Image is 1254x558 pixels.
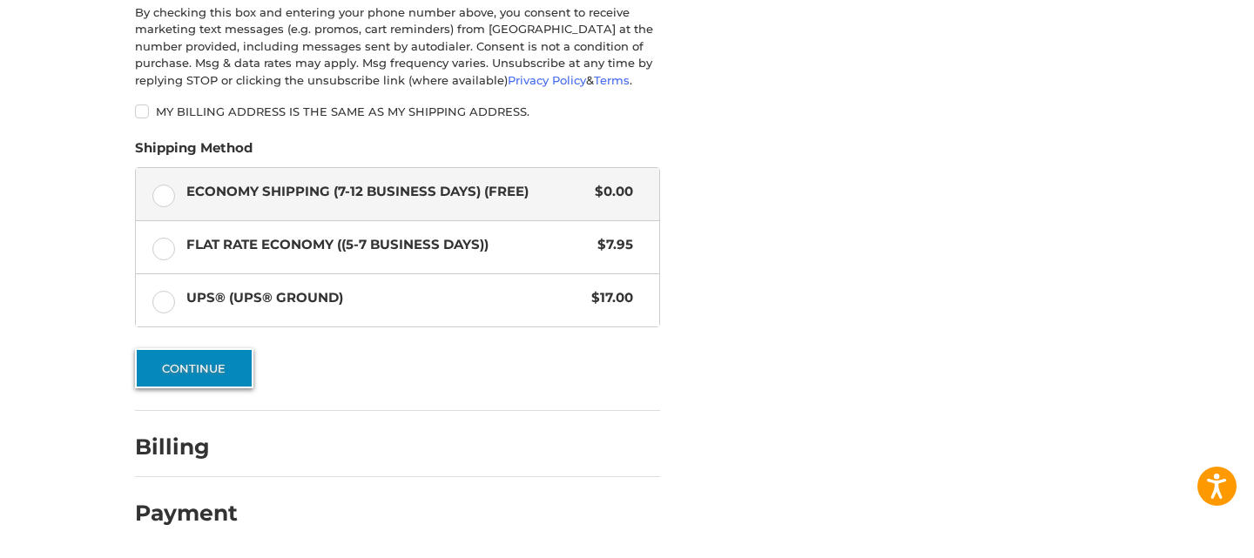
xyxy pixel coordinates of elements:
[587,182,634,202] span: $0.00
[135,434,237,461] h2: Billing
[135,104,660,118] label: My billing address is the same as my shipping address.
[135,4,660,90] div: By checking this box and entering your phone number above, you consent to receive marketing text ...
[135,348,253,388] button: Continue
[186,182,587,202] span: Economy Shipping (7-12 Business Days) (Free)
[135,138,253,166] legend: Shipping Method
[186,288,583,308] span: UPS® (UPS® Ground)
[508,73,586,87] a: Privacy Policy
[186,235,590,255] span: Flat Rate Economy ((5-7 Business Days))
[590,235,634,255] span: $7.95
[135,500,238,527] h2: Payment
[583,288,634,308] span: $17.00
[594,73,630,87] a: Terms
